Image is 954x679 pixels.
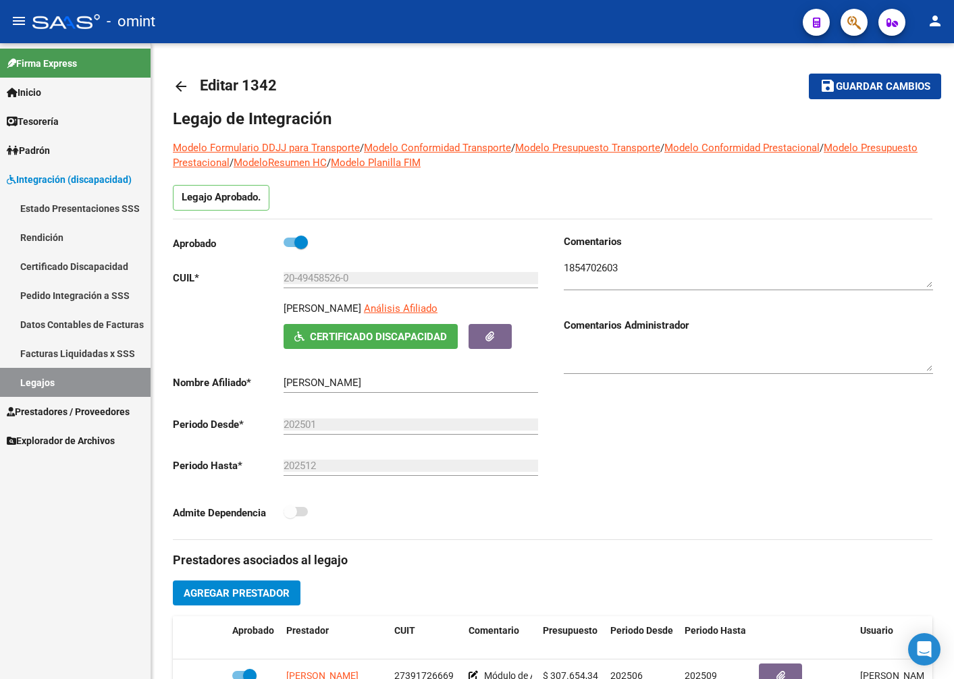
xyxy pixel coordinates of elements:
span: Explorador de Archivos [7,433,115,448]
button: Guardar cambios [809,74,941,99]
p: Admite Dependencia [173,506,284,520]
a: ModeloResumen HC [234,157,327,169]
span: Inicio [7,85,41,100]
button: Agregar Prestador [173,580,300,605]
span: Periodo Hasta [685,625,746,636]
p: [PERSON_NAME] [284,301,361,316]
a: Modelo Presupuesto Transporte [515,142,660,154]
mat-icon: person [927,13,943,29]
p: Periodo Desde [173,417,284,432]
span: Padrón [7,143,50,158]
span: Usuario [860,625,893,636]
span: Tesorería [7,114,59,129]
p: Periodo Hasta [173,458,284,473]
datatable-header-cell: Presupuesto [537,616,605,661]
datatable-header-cell: Periodo Hasta [679,616,753,661]
span: Integración (discapacidad) [7,172,132,187]
h1: Legajo de Integración [173,108,932,130]
datatable-header-cell: Comentario [463,616,537,661]
span: Certificado Discapacidad [310,331,447,343]
p: CUIL [173,271,284,286]
div: Open Intercom Messenger [908,633,940,666]
span: CUIT [394,625,415,636]
h3: Comentarios Administrador [564,318,933,333]
span: Guardar cambios [836,81,930,93]
span: Presupuesto [543,625,598,636]
p: Nombre Afiliado [173,375,284,390]
span: - omint [107,7,155,36]
p: Legajo Aprobado. [173,185,269,211]
button: Certificado Discapacidad [284,324,458,349]
datatable-header-cell: Usuario [855,616,929,661]
h3: Comentarios [564,234,933,249]
a: Modelo Conformidad Prestacional [664,142,820,154]
mat-icon: arrow_back [173,78,189,94]
datatable-header-cell: CUIT [389,616,463,661]
span: Periodo Desde [610,625,673,636]
datatable-header-cell: Aprobado [227,616,281,661]
span: Prestadores / Proveedores [7,404,130,419]
a: Modelo Planilla FIM [331,157,421,169]
p: Aprobado [173,236,284,251]
datatable-header-cell: Periodo Desde [605,616,679,661]
a: Modelo Conformidad Transporte [364,142,511,154]
mat-icon: menu [11,13,27,29]
mat-icon: save [820,78,836,94]
span: Comentario [469,625,519,636]
datatable-header-cell: Prestador [281,616,389,661]
a: Modelo Formulario DDJJ para Transporte [173,142,360,154]
span: Agregar Prestador [184,587,290,599]
span: Prestador [286,625,329,636]
span: Firma Express [7,56,77,71]
span: Editar 1342 [200,77,277,94]
span: Análisis Afiliado [364,302,438,315]
span: Aprobado [232,625,274,636]
h3: Prestadores asociados al legajo [173,551,932,570]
